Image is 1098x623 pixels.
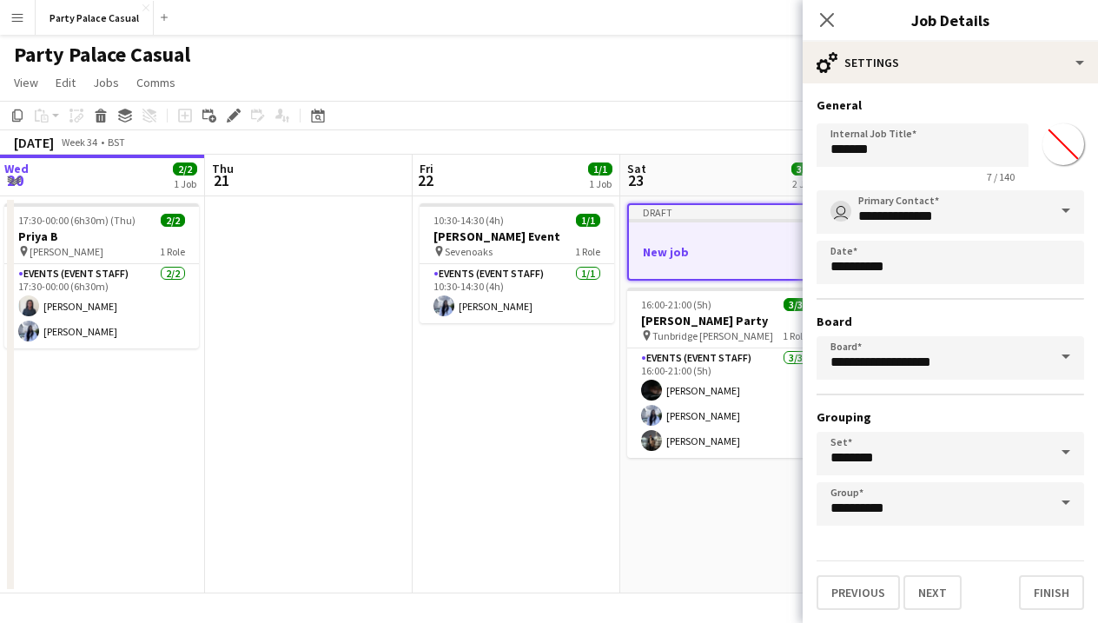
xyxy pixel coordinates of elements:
span: Tunbridge [PERSON_NAME] [652,329,773,342]
h1: Party Palace Casual [14,42,190,68]
span: Fri [420,161,433,176]
div: 2 Jobs [792,177,819,190]
span: 1 Role [783,329,808,342]
span: 20 [2,170,29,190]
span: Sat [627,161,646,176]
span: 2/2 [173,162,197,176]
h3: [PERSON_NAME] Party [627,313,822,328]
span: Thu [212,161,234,176]
span: 1 Role [575,245,600,258]
a: Edit [49,71,83,94]
span: 1 Role [160,245,185,258]
div: 1 Job [589,177,612,190]
app-card-role: Events (Event Staff)2/217:30-00:00 (6h30m)[PERSON_NAME][PERSON_NAME] [4,264,199,348]
button: Previous [817,575,900,610]
span: 1/1 [576,214,600,227]
app-job-card: 17:30-00:00 (6h30m) (Thu)2/2Priya B [PERSON_NAME]1 RoleEvents (Event Staff)2/217:30-00:00 (6h30m)... [4,203,199,348]
a: Comms [129,71,182,94]
h3: Priya B [4,229,199,244]
span: 7 / 140 [973,170,1029,183]
a: Jobs [86,71,126,94]
app-card-role: Events (Event Staff)1/110:30-14:30 (4h)[PERSON_NAME] [420,264,614,323]
span: Comms [136,75,175,90]
button: Party Palace Casual [36,1,154,35]
button: Finish [1019,575,1084,610]
span: Week 34 [57,136,101,149]
div: 1 Job [174,177,196,190]
span: 17:30-00:00 (6h30m) (Thu) [18,214,136,227]
app-job-card: 10:30-14:30 (4h)1/1[PERSON_NAME] Event Sevenoaks1 RoleEvents (Event Staff)1/110:30-14:30 (4h)[PER... [420,203,614,323]
span: 21 [209,170,234,190]
span: 3/3 [784,298,808,311]
span: 2/2 [161,214,185,227]
span: 3/3 [791,162,816,176]
span: Edit [56,75,76,90]
a: View [7,71,45,94]
app-card-role: Events (Event Staff)3/316:00-21:00 (5h)[PERSON_NAME][PERSON_NAME][PERSON_NAME] [627,348,822,458]
div: [DATE] [14,134,54,151]
span: View [14,75,38,90]
span: [PERSON_NAME] [30,245,103,258]
span: Jobs [93,75,119,90]
h3: Board [817,314,1084,329]
span: 10:30-14:30 (4h) [433,214,504,227]
div: Draft [629,205,820,219]
span: 22 [417,170,433,190]
span: Sevenoaks [445,245,493,258]
app-job-card: 16:00-21:00 (5h)3/3[PERSON_NAME] Party Tunbridge [PERSON_NAME]1 RoleEvents (Event Staff)3/316:00-... [627,288,822,458]
h3: New job [629,244,820,260]
button: Next [903,575,962,610]
h3: [PERSON_NAME] Event [420,229,614,244]
span: 23 [625,170,646,190]
h3: Job Details [803,9,1098,31]
app-job-card: DraftNew job [627,203,822,281]
span: Wed [4,161,29,176]
div: Settings [803,42,1098,83]
span: 1/1 [588,162,612,176]
div: BST [108,136,125,149]
h3: Grouping [817,409,1084,425]
span: 16:00-21:00 (5h) [641,298,711,311]
h3: General [817,97,1084,113]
